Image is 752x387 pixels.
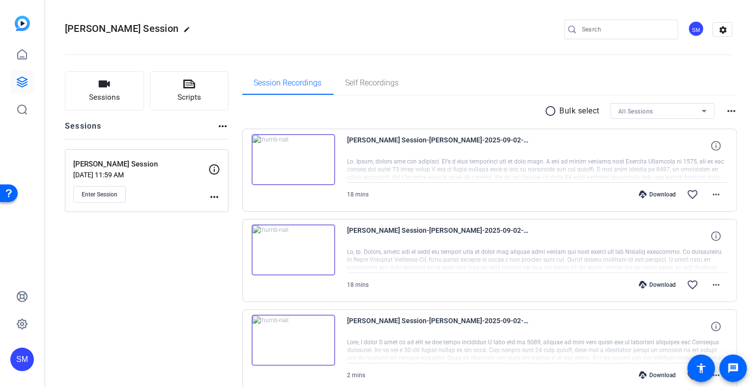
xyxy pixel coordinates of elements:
[687,189,698,200] mat-icon: favorite_border
[347,134,529,158] span: [PERSON_NAME] Session-[PERSON_NAME]-2025-09-02-14-59-05-329-0
[73,159,208,170] p: [PERSON_NAME] Session
[560,105,600,117] p: Bulk select
[10,348,34,371] div: SM
[710,189,722,200] mat-icon: more_horiz
[347,315,529,338] span: [PERSON_NAME] Session-[PERSON_NAME]-2025-09-02-14-11-53-348-0
[634,371,681,379] div: Download
[252,134,335,185] img: thumb-nail
[634,281,681,289] div: Download
[65,23,178,34] span: [PERSON_NAME] Session
[687,279,698,291] mat-icon: favorite_border
[713,23,733,37] mat-icon: settings
[150,71,229,111] button: Scripts
[82,191,117,198] span: Enter Session
[710,369,722,381] mat-icon: more_horiz
[618,108,653,115] span: All Sessions
[582,24,670,35] input: Search
[347,372,366,379] span: 2 mins
[65,120,102,139] h2: Sessions
[347,191,369,198] span: 18 mins
[347,281,369,288] span: 18 mins
[217,120,229,132] mat-icon: more_horiz
[208,191,220,203] mat-icon: more_horiz
[710,279,722,291] mat-icon: more_horiz
[695,362,707,374] mat-icon: accessibility
[634,191,681,198] div: Download
[15,16,30,31] img: blue-gradient.svg
[252,315,335,366] img: thumb-nail
[687,369,698,381] mat-icon: favorite_border
[347,224,529,248] span: [PERSON_NAME] Session-[PERSON_NAME]-2025-09-02-14-59-01-717-0
[65,71,144,111] button: Sessions
[73,171,208,179] p: [DATE] 11:59 AM
[725,105,737,117] mat-icon: more_horiz
[545,105,560,117] mat-icon: radio_button_unchecked
[688,21,705,38] ngx-avatar: Steven Mousterakis
[254,79,322,87] span: Session Recordings
[727,362,739,374] mat-icon: message
[183,26,195,38] mat-icon: edit
[346,79,399,87] span: Self Recordings
[89,92,120,103] span: Sessions
[688,21,704,37] div: SM
[177,92,201,103] span: Scripts
[252,224,335,276] img: thumb-nail
[73,186,126,203] button: Enter Session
